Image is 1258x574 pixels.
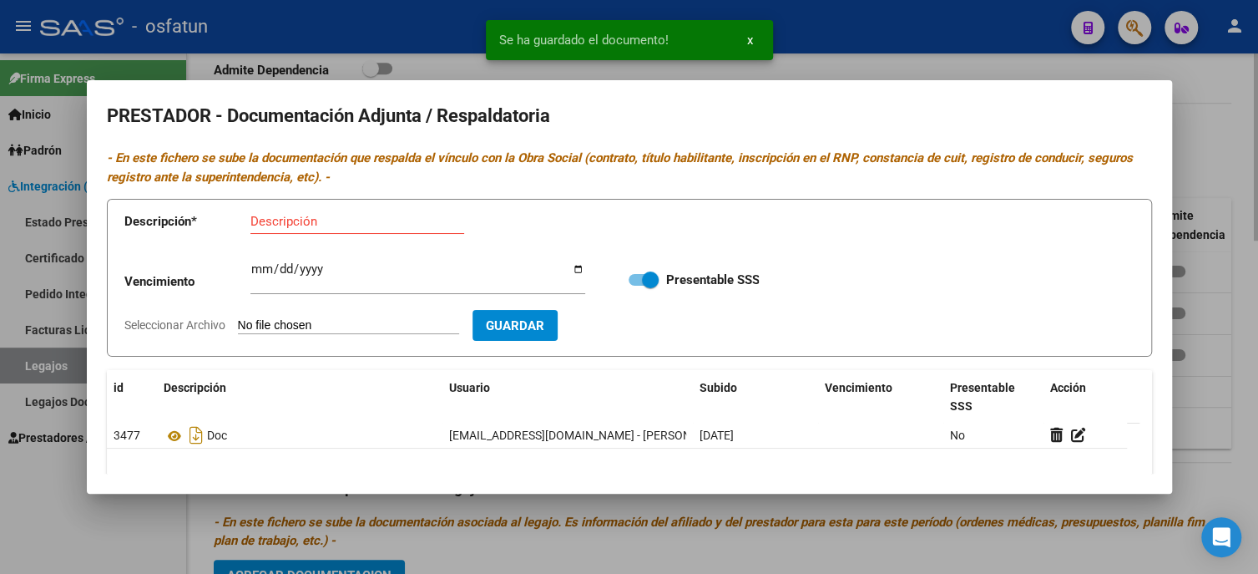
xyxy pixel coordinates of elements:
[950,429,965,442] span: No
[124,318,225,332] span: Seleccionar Archivo
[700,381,737,394] span: Subido
[442,370,693,425] datatable-header-cell: Usuario
[185,422,207,449] i: Descargar documento
[114,429,140,442] span: 3477
[472,310,558,341] button: Guardar
[449,429,732,442] span: [EMAIL_ADDRESS][DOMAIN_NAME] - [PERSON_NAME]
[700,429,734,442] span: [DATE]
[157,370,442,425] datatable-header-cell: Descripción
[449,381,490,394] span: Usuario
[124,272,250,292] p: Vencimiento
[943,370,1043,425] datatable-header-cell: Presentable SSS
[114,381,124,394] span: id
[486,318,544,333] span: Guardar
[950,381,1015,414] span: Presentable SSS
[499,32,669,48] span: Se ha guardado el documento!
[1043,370,1127,425] datatable-header-cell: Acción
[734,25,766,55] button: x
[818,370,943,425] datatable-header-cell: Vencimiento
[747,33,753,48] span: x
[107,100,1152,132] h2: PRESTADOR - Documentación Adjunta / Respaldatoria
[693,370,818,425] datatable-header-cell: Subido
[1201,517,1241,557] div: Open Intercom Messenger
[164,381,226,394] span: Descripción
[107,370,157,425] datatable-header-cell: id
[825,381,892,394] span: Vencimiento
[207,429,227,443] span: Doc
[124,212,250,231] p: Descripción
[107,150,1133,185] i: - En este fichero se sube la documentación que respalda el vínculo con la Obra Social (contrato, ...
[665,272,759,287] strong: Presentable SSS
[1050,381,1086,394] span: Acción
